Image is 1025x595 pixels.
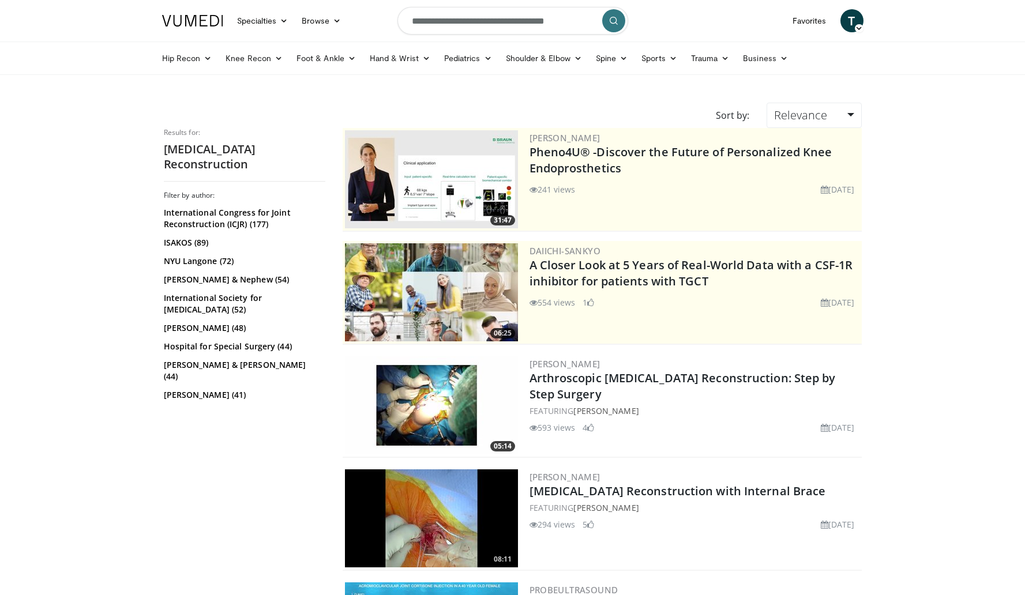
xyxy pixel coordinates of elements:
a: ISAKOS (89) [164,237,322,248]
a: Knee Recon [219,47,290,70]
span: 31:47 [490,215,515,225]
li: 294 views [530,518,576,530]
a: 06:25 [345,243,518,341]
img: 89fbb549-60ec-40e5-8c99-7d8c3614dcae.300x170_q85_crop-smart_upscale.jpg [345,356,518,454]
a: A Closer Look at 5 Years of Real-World Data with a CSF-1R inhibitor for patients with TGCT [530,257,853,289]
li: [DATE] [821,518,855,530]
li: 593 views [530,421,576,434]
li: 5 [583,518,594,530]
a: 05:14 [345,356,518,454]
a: 31:47 [345,130,518,228]
a: [PERSON_NAME] [530,471,600,483]
span: 05:14 [490,441,515,451]
div: FEATURING [530,502,859,514]
a: Pediatrics [437,47,499,70]
p: Results for: [164,128,325,137]
a: [PERSON_NAME] (48) [164,322,322,334]
a: Trauma [684,47,737,70]
span: 08:11 [490,554,515,564]
span: 06:25 [490,328,515,338]
img: 5235ebf1-1e42-43ea-b322-e39e20a6d0e8.300x170_q85_crop-smart_upscale.jpg [345,469,518,567]
a: Hip Recon [155,47,219,70]
span: Relevance [774,107,827,123]
div: FEATURING [530,405,859,417]
li: 554 views [530,296,576,308]
img: 93c22cae-14d1-47f0-9e4a-a244e824b022.png.300x170_q85_crop-smart_upscale.jpg [345,243,518,341]
li: 241 views [530,183,576,195]
a: [PERSON_NAME] & Nephew (54) [164,274,322,285]
a: Business [736,47,795,70]
h2: [MEDICAL_DATA] Reconstruction [164,142,325,172]
a: International Congress for Joint Reconstruction (ICJR) (177) [164,207,322,230]
a: [PERSON_NAME] [573,502,639,513]
a: Spine [589,47,634,70]
li: 4 [583,421,594,434]
a: [PERSON_NAME] [530,132,600,144]
a: Favorites [786,9,833,32]
input: Search topics, interventions [397,7,628,35]
a: Pheno4U® -Discover the Future of Personalized Knee Endoprosthetics [530,144,832,176]
li: [DATE] [821,421,855,434]
a: [MEDICAL_DATA] Reconstruction with Internal Brace [530,483,826,499]
li: [DATE] [821,183,855,195]
a: Sports [634,47,684,70]
a: [PERSON_NAME] [573,405,639,416]
a: Relevance [767,103,861,128]
a: Browse [295,9,348,32]
li: [DATE] [821,296,855,308]
a: [PERSON_NAME] [530,358,600,370]
a: Hand & Wrist [363,47,437,70]
a: [PERSON_NAME] (41) [164,389,322,401]
h3: Filter by author: [164,191,325,200]
a: Specialties [230,9,295,32]
a: Shoulder & Elbow [499,47,589,70]
a: International Society for [MEDICAL_DATA] (52) [164,292,322,315]
a: NYU Langone (72) [164,255,322,267]
div: Sort by: [707,103,758,128]
a: [PERSON_NAME] & [PERSON_NAME] (44) [164,359,322,382]
a: 08:11 [345,469,518,567]
img: 2c749dd2-eaed-4ec0-9464-a41d4cc96b76.300x170_q85_crop-smart_upscale.jpg [345,130,518,228]
li: 1 [583,296,594,308]
a: Foot & Ankle [290,47,363,70]
img: VuMedi Logo [162,15,223,27]
a: Arthroscopic [MEDICAL_DATA] Reconstruction: Step by Step Surgery [530,370,836,402]
a: T [840,9,863,32]
a: Hospital for Special Surgery (44) [164,341,322,352]
a: Daiichi-Sankyo [530,245,601,257]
